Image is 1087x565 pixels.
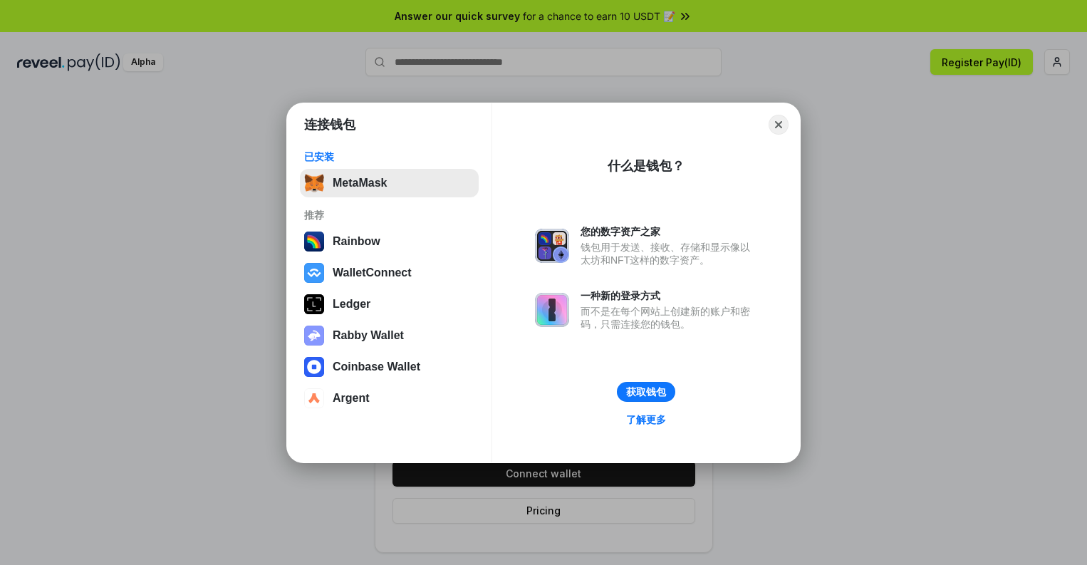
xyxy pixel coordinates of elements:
div: 什么是钱包？ [608,157,685,175]
div: 了解更多 [626,413,666,426]
div: Ledger [333,298,370,311]
img: svg+xml,%3Csvg%20xmlns%3D%22http%3A%2F%2Fwww.w3.org%2F2000%2Fsvg%22%20fill%3D%22none%22%20viewBox... [304,326,324,346]
div: Rainbow [333,235,380,248]
img: svg+xml,%3Csvg%20xmlns%3D%22http%3A%2F%2Fwww.w3.org%2F2000%2Fsvg%22%20fill%3D%22none%22%20viewBox... [535,293,569,327]
div: MetaMask [333,177,387,190]
button: Argent [300,384,479,413]
a: 了解更多 [618,410,675,429]
div: 您的数字资产之家 [581,225,757,238]
div: WalletConnect [333,266,412,279]
button: Rainbow [300,227,479,256]
button: 获取钱包 [617,382,675,402]
button: Ledger [300,290,479,318]
img: svg+xml,%3Csvg%20width%3D%2228%22%20height%3D%2228%22%20viewBox%3D%220%200%2028%2028%22%20fill%3D... [304,388,324,408]
img: svg+xml,%3Csvg%20fill%3D%22none%22%20height%3D%2233%22%20viewBox%3D%220%200%2035%2033%22%20width%... [304,173,324,193]
button: MetaMask [300,169,479,197]
div: 获取钱包 [626,385,666,398]
img: svg+xml,%3Csvg%20width%3D%2228%22%20height%3D%2228%22%20viewBox%3D%220%200%2028%2028%22%20fill%3D... [304,263,324,283]
button: Rabby Wallet [300,321,479,350]
img: svg+xml,%3Csvg%20xmlns%3D%22http%3A%2F%2Fwww.w3.org%2F2000%2Fsvg%22%20width%3D%2228%22%20height%3... [304,294,324,314]
button: Close [769,115,789,135]
div: Argent [333,392,370,405]
div: 钱包用于发送、接收、存储和显示像以太坊和NFT这样的数字资产。 [581,241,757,266]
button: WalletConnect [300,259,479,287]
div: Rabby Wallet [333,329,404,342]
img: svg+xml,%3Csvg%20width%3D%2228%22%20height%3D%2228%22%20viewBox%3D%220%200%2028%2028%22%20fill%3D... [304,357,324,377]
h1: 连接钱包 [304,116,355,133]
div: 而不是在每个网站上创建新的账户和密码，只需连接您的钱包。 [581,305,757,331]
div: 一种新的登录方式 [581,289,757,302]
img: svg+xml,%3Csvg%20xmlns%3D%22http%3A%2F%2Fwww.w3.org%2F2000%2Fsvg%22%20fill%3D%22none%22%20viewBox... [535,229,569,263]
div: 已安装 [304,150,474,163]
button: Coinbase Wallet [300,353,479,381]
img: svg+xml,%3Csvg%20width%3D%22120%22%20height%3D%22120%22%20viewBox%3D%220%200%20120%20120%22%20fil... [304,232,324,252]
div: 推荐 [304,209,474,222]
div: Coinbase Wallet [333,361,420,373]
